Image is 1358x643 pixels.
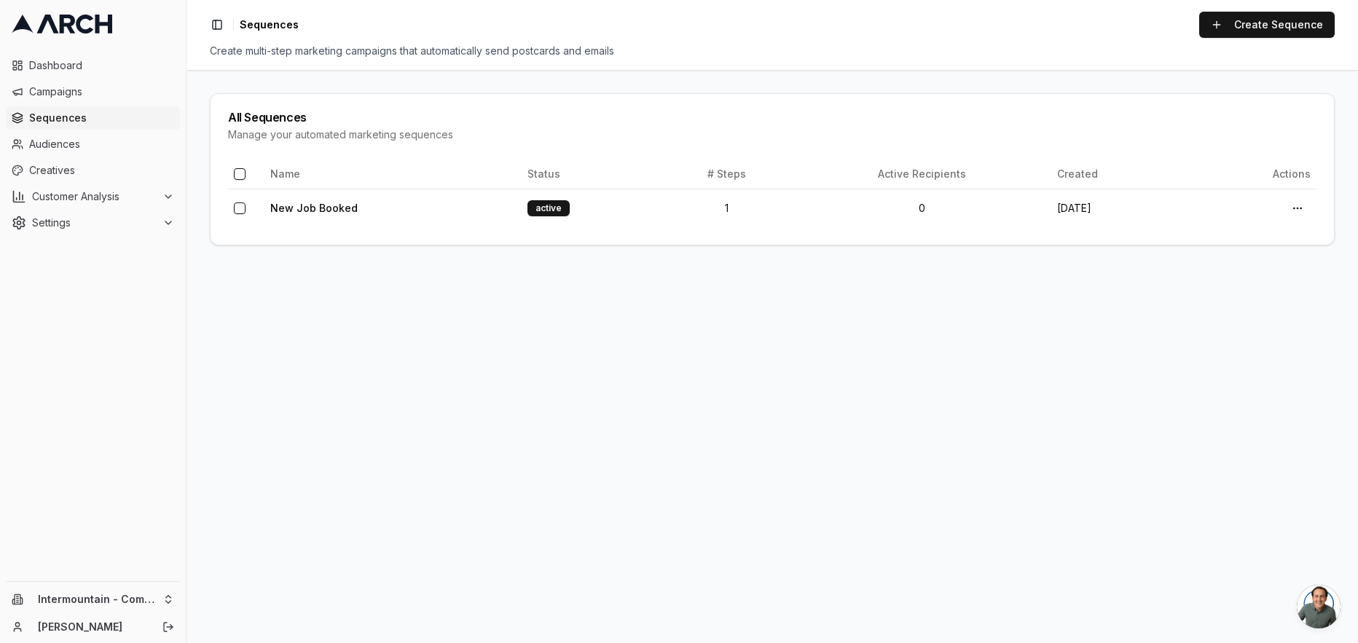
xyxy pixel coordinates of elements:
[527,200,570,216] div: active
[32,189,157,204] span: Customer Analysis
[158,617,178,637] button: Log out
[228,127,1316,142] div: Manage your automated marketing sequences
[38,593,157,606] span: Intermountain - Comfort Solutions
[264,159,522,189] th: Name
[793,159,1052,189] th: Active Recipients
[6,80,180,103] a: Campaigns
[6,54,180,77] a: Dashboard
[29,163,174,178] span: Creatives
[38,620,146,634] a: [PERSON_NAME]
[6,133,180,156] a: Audiences
[662,189,792,227] td: 1
[228,111,1316,123] div: All Sequences
[6,588,180,611] button: Intermountain - Comfort Solutions
[270,202,358,214] a: New Job Booked
[662,159,792,189] th: # Steps
[1051,189,1188,227] td: [DATE]
[29,111,174,125] span: Sequences
[210,44,1335,58] div: Create multi-step marketing campaigns that automatically send postcards and emails
[1051,159,1188,189] th: Created
[6,211,180,234] button: Settings
[240,17,299,32] span: Sequences
[240,17,299,32] nav: breadcrumb
[793,189,1052,227] td: 0
[522,159,662,189] th: Status
[1297,585,1341,628] div: Open chat
[29,137,174,151] span: Audiences
[6,185,180,208] button: Customer Analysis
[6,159,180,182] a: Creatives
[32,216,157,230] span: Settings
[29,58,174,73] span: Dashboard
[1188,159,1316,189] th: Actions
[1199,12,1335,38] a: Create Sequence
[29,84,174,99] span: Campaigns
[6,106,180,130] a: Sequences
